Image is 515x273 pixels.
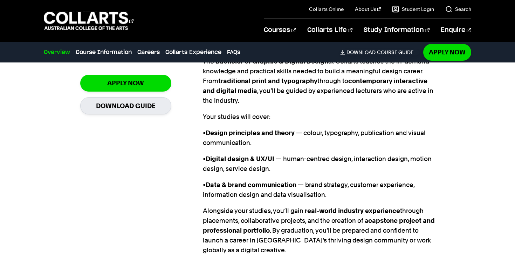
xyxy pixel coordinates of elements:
a: Apply Now [80,75,171,91]
span: Download [346,49,376,55]
span: at Collarts teaches the in-demand knowledge and practical skills needed to build a meaningful des... [203,58,433,104]
strong: traditional print and typography [218,77,317,85]
div: Go to homepage [44,11,133,31]
a: DownloadCourse Guide [340,49,419,55]
span: • [203,181,206,188]
span: • [203,155,206,162]
p: Your studies will cover: [203,112,435,122]
a: FAQs [227,48,240,56]
a: Student Login [392,6,434,13]
strong: Digital design & UX/UI [206,155,274,162]
strong: Data & brand communication [206,181,296,188]
span: through placements, collaborative projects, and the creation of a . By graduation, you’ll be prep... [203,207,435,254]
span: • [203,129,206,136]
a: Careers [137,48,160,56]
a: Collarts Life [307,19,352,42]
a: Search [445,6,471,13]
a: Download Guide [80,97,171,114]
p: — brand strategy, customer experience, information design and data visualisation. [203,180,435,200]
a: Study Information [364,19,430,42]
a: Course Information [76,48,132,56]
a: Overview [44,48,70,56]
strong: real-world industry experience [305,207,400,214]
a: About Us [355,6,381,13]
p: Alongside your studies, you’ll gain [203,206,435,255]
p: The [203,56,435,106]
a: Collarts Experience [165,48,221,56]
a: Courses [264,19,296,42]
strong: Design principles and theory [206,129,295,136]
p: — human-centred design, interaction design, motion design, service design. [203,154,435,174]
a: Enquire [441,19,471,42]
p: — colour, typography, publication and visual communication. [203,128,435,148]
a: Collarts Online [309,6,344,13]
a: Apply Now [423,44,471,60]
